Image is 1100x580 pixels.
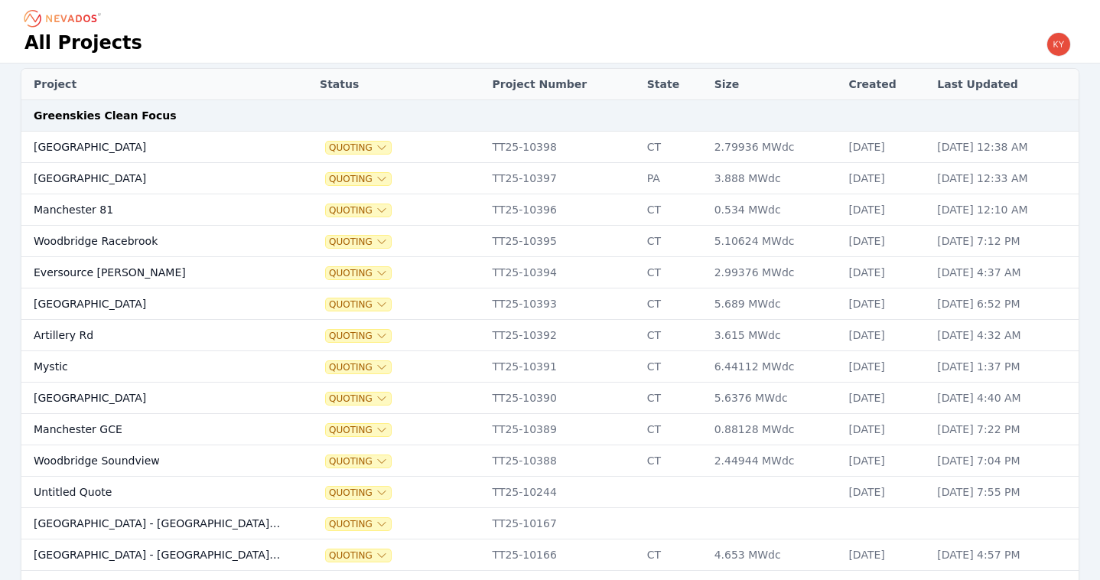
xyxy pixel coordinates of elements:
span: Quoting [326,424,391,436]
button: Quoting [326,330,391,342]
td: [DATE] [841,320,929,351]
td: Artillery Rd [21,320,291,351]
td: Greenskies Clean Focus [21,100,1079,132]
td: 3.888 MWdc [707,163,841,194]
td: [DATE] [841,414,929,445]
tr: Manchester 81QuotingTT25-10396CT0.534 MWdc[DATE][DATE] 12:10 AM [21,194,1079,226]
td: PA [639,163,707,194]
td: 4.653 MWdc [707,539,841,571]
td: CT [639,351,707,383]
td: TT25-10396 [485,194,639,226]
td: [DATE] 7:22 PM [929,414,1079,445]
tr: [GEOGRAPHIC_DATA] - [GEOGRAPHIC_DATA], [GEOGRAPHIC_DATA]QuotingTT25-10166CT4.653 MWdc[DATE][DATE]... [21,539,1079,571]
td: CT [639,539,707,571]
td: 2.99376 MWdc [707,257,841,288]
td: [DATE] [841,383,929,414]
button: Quoting [326,173,391,185]
h1: All Projects [24,31,142,55]
td: [DATE] [841,194,929,226]
td: [GEOGRAPHIC_DATA] [21,288,291,320]
tr: [GEOGRAPHIC_DATA]QuotingTT25-10390CT5.6376 MWdc[DATE][DATE] 4:40 AM [21,383,1079,414]
th: Project Number [485,69,639,100]
td: 6.44112 MWdc [707,351,841,383]
span: Quoting [326,487,391,499]
td: CT [639,257,707,288]
tr: [GEOGRAPHIC_DATA]QuotingTT25-10393CT5.689 MWdc[DATE][DATE] 6:52 PM [21,288,1079,320]
td: [DATE] 7:12 PM [929,226,1079,257]
tr: Woodbridge SoundviewQuotingTT25-10388CT2.44944 MWdc[DATE][DATE] 7:04 PM [21,445,1079,477]
th: Created [841,69,929,100]
button: Quoting [326,393,391,405]
td: Manchester 81 [21,194,291,226]
tr: Woodbridge RacebrookQuotingTT25-10395CT5.10624 MWdc[DATE][DATE] 7:12 PM [21,226,1079,257]
td: [DATE] [841,288,929,320]
td: [DATE] 4:32 AM [929,320,1079,351]
tr: [GEOGRAPHIC_DATA]QuotingTT25-10398CT2.79936 MWdc[DATE][DATE] 12:38 AM [21,132,1079,163]
button: Quoting [326,267,391,279]
button: Quoting [326,142,391,154]
td: [DATE] [841,539,929,571]
th: Size [707,69,841,100]
button: Quoting [326,236,391,248]
td: Woodbridge Soundview [21,445,291,477]
button: Quoting [326,298,391,311]
td: CT [639,320,707,351]
td: Woodbridge Racebrook [21,226,291,257]
td: [DATE] [841,351,929,383]
td: Eversource [PERSON_NAME] [21,257,291,288]
td: [DATE] [841,477,929,508]
td: 0.88128 MWdc [707,414,841,445]
td: [DATE] 4:57 PM [929,539,1079,571]
span: Quoting [326,455,391,468]
td: Untitled Quote [21,477,291,508]
td: TT25-10392 [485,320,639,351]
td: TT25-10388 [485,445,639,477]
td: [DATE] 7:04 PM [929,445,1079,477]
td: [GEOGRAPHIC_DATA] - [GEOGRAPHIC_DATA], [GEOGRAPHIC_DATA] [21,539,291,571]
td: 5.689 MWdc [707,288,841,320]
th: State [639,69,707,100]
td: TT25-10394 [485,257,639,288]
td: [DATE] [841,257,929,288]
td: CT [639,288,707,320]
td: TT25-10166 [485,539,639,571]
tr: Untitled QuoteQuotingTT25-10244[DATE][DATE] 7:55 PM [21,477,1079,508]
td: CT [639,132,707,163]
td: [DATE] 1:37 PM [929,351,1079,383]
td: CT [639,445,707,477]
td: TT25-10389 [485,414,639,445]
button: Quoting [326,518,391,530]
button: Quoting [326,361,391,373]
td: TT25-10244 [485,477,639,508]
td: [DATE] 4:40 AM [929,383,1079,414]
nav: Breadcrumb [24,6,106,31]
td: [GEOGRAPHIC_DATA] [21,383,291,414]
td: TT25-10398 [485,132,639,163]
td: [GEOGRAPHIC_DATA] - [GEOGRAPHIC_DATA], [GEOGRAPHIC_DATA] [21,508,291,539]
td: 5.10624 MWdc [707,226,841,257]
td: [DATE] 12:38 AM [929,132,1079,163]
td: CT [639,194,707,226]
td: TT25-10393 [485,288,639,320]
td: [DATE] 6:52 PM [929,288,1079,320]
td: 2.44944 MWdc [707,445,841,477]
td: [GEOGRAPHIC_DATA] [21,132,291,163]
button: Quoting [326,204,391,217]
td: 3.615 MWdc [707,320,841,351]
tr: [GEOGRAPHIC_DATA] - [GEOGRAPHIC_DATA], [GEOGRAPHIC_DATA]QuotingTT25-10167 [21,508,1079,539]
tr: Artillery RdQuotingTT25-10392CT3.615 MWdc[DATE][DATE] 4:32 AM [21,320,1079,351]
td: 2.79936 MWdc [707,132,841,163]
th: Project [21,69,291,100]
tr: MysticQuotingTT25-10391CT6.44112 MWdc[DATE][DATE] 1:37 PM [21,351,1079,383]
td: [DATE] [841,163,929,194]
